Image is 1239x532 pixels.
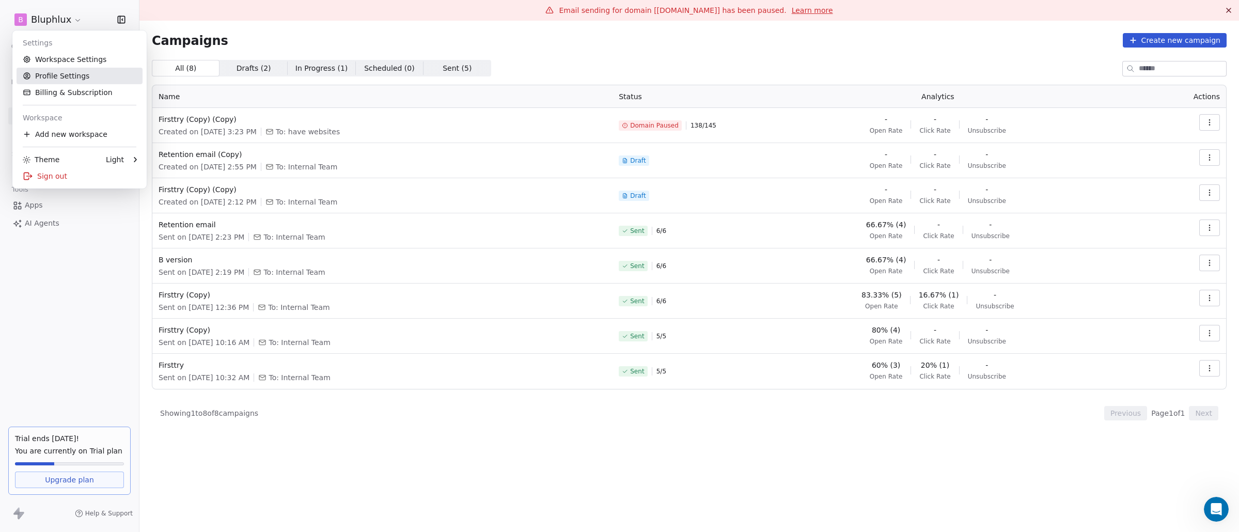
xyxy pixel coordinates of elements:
[968,127,1006,135] span: Unsubscribe
[443,63,472,74] span: Sent ( 5 )
[16,338,24,347] button: Emoji picker
[971,232,1010,240] span: Unsubscribe
[919,372,950,381] span: Click Rate
[923,267,954,275] span: Click Rate
[364,63,415,74] span: Scheduled ( 0 )
[159,149,606,160] span: Retention email (Copy)
[17,68,143,84] a: Profile Settings
[985,149,988,160] span: -
[15,433,124,444] div: Trial ends [DATE]!
[919,290,959,300] span: 16.67% (1)
[656,367,666,375] span: 5 / 5
[1204,497,1229,522] iframe: Intercom live chat
[237,63,271,74] span: Drafts ( 2 )
[630,157,646,165] span: Draft
[994,290,996,300] span: -
[25,218,59,229] span: AI Agents
[268,302,330,312] span: To: Internal Team
[44,6,60,22] img: Profile image for Harinder
[66,338,74,347] button: Start recording
[269,337,330,348] span: To: Internal Team
[177,334,194,351] button: Send a message…
[613,85,742,108] th: Status
[159,337,249,348] span: Sent on [DATE] 10:16 AM
[1134,85,1227,108] th: Actions
[159,267,244,277] span: Sent on [DATE] 2:19 PM
[162,4,181,24] button: Home
[691,121,716,130] span: 138 / 145
[17,168,143,184] div: Sign out
[263,232,325,242] span: To: Internal Team
[870,197,903,205] span: Open Rate
[630,192,646,200] span: Draft
[1104,406,1147,420] button: Previous
[919,162,950,170] span: Click Rate
[17,109,143,126] div: Workspace
[7,182,33,197] span: Tools
[989,220,992,230] span: -
[106,154,124,165] div: Light
[17,35,143,51] div: Settings
[181,4,200,23] div: Close
[159,184,606,195] span: Firsttry (Copy) (Copy)
[1123,33,1227,48] button: Create new campaign
[656,297,666,305] span: 6 / 6
[866,220,906,230] span: 66.67% (4)
[7,4,26,24] button: go back
[921,360,949,370] span: 20% (1)
[919,337,950,346] span: Click Rate
[159,255,606,265] span: B version
[861,290,902,300] span: 83.33% (5)
[968,197,1006,205] span: Unsubscribe
[58,6,75,22] img: Profile image for Siddarth
[934,149,936,160] span: -
[870,232,903,240] span: Open Rate
[31,13,71,26] span: Bluphlux
[934,114,936,124] span: -
[85,509,133,518] span: Help & Support
[792,5,833,15] a: Learn more
[985,360,988,370] span: -
[49,338,57,347] button: Upload attachment
[630,332,644,340] span: Sent
[276,197,337,207] span: To: Internal Team
[872,360,900,370] span: 60% (3)
[159,372,249,383] span: Sent on [DATE] 10:32 AM
[263,267,325,277] span: To: Internal Team
[159,302,249,312] span: Sent on [DATE] 12:36 PM
[971,267,1010,275] span: Unsubscribe
[919,127,950,135] span: Click Rate
[159,127,257,137] span: Created on [DATE] 3:23 PM
[7,39,45,54] span: Contacts
[559,6,786,14] span: Email sending for domain [[DOMAIN_NAME]] has been paused.
[152,33,228,48] span: Campaigns
[17,51,143,68] a: Workspace Settings
[159,197,257,207] span: Created on [DATE] 2:12 PM
[630,262,644,270] span: Sent
[159,290,606,300] span: Firsttry (Copy)
[159,232,244,242] span: Sent on [DATE] 2:23 PM
[159,162,257,172] span: Created on [DATE] 2:55 PM
[159,325,606,335] span: Firsttry (Copy)
[870,267,903,275] span: Open Rate
[160,408,258,418] span: Showing 1 to 8 of 8 campaigns
[872,325,900,335] span: 80% (4)
[276,127,340,137] span: To: have websites
[33,338,41,347] button: Gif picker
[937,255,940,265] span: -
[152,85,613,108] th: Name
[1189,406,1218,420] button: Next
[885,184,887,195] span: -
[630,367,644,375] span: Sent
[15,446,124,456] span: You are currently on Trial plan
[989,255,992,265] span: -
[45,475,94,485] span: Upgrade plan
[866,255,906,265] span: 66.67% (4)
[923,232,954,240] span: Click Rate
[7,146,34,162] span: Sales
[656,332,666,340] span: 5 / 5
[630,121,679,130] span: Domain Paused
[742,85,1134,108] th: Analytics
[25,200,43,211] span: Apps
[870,337,903,346] span: Open Rate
